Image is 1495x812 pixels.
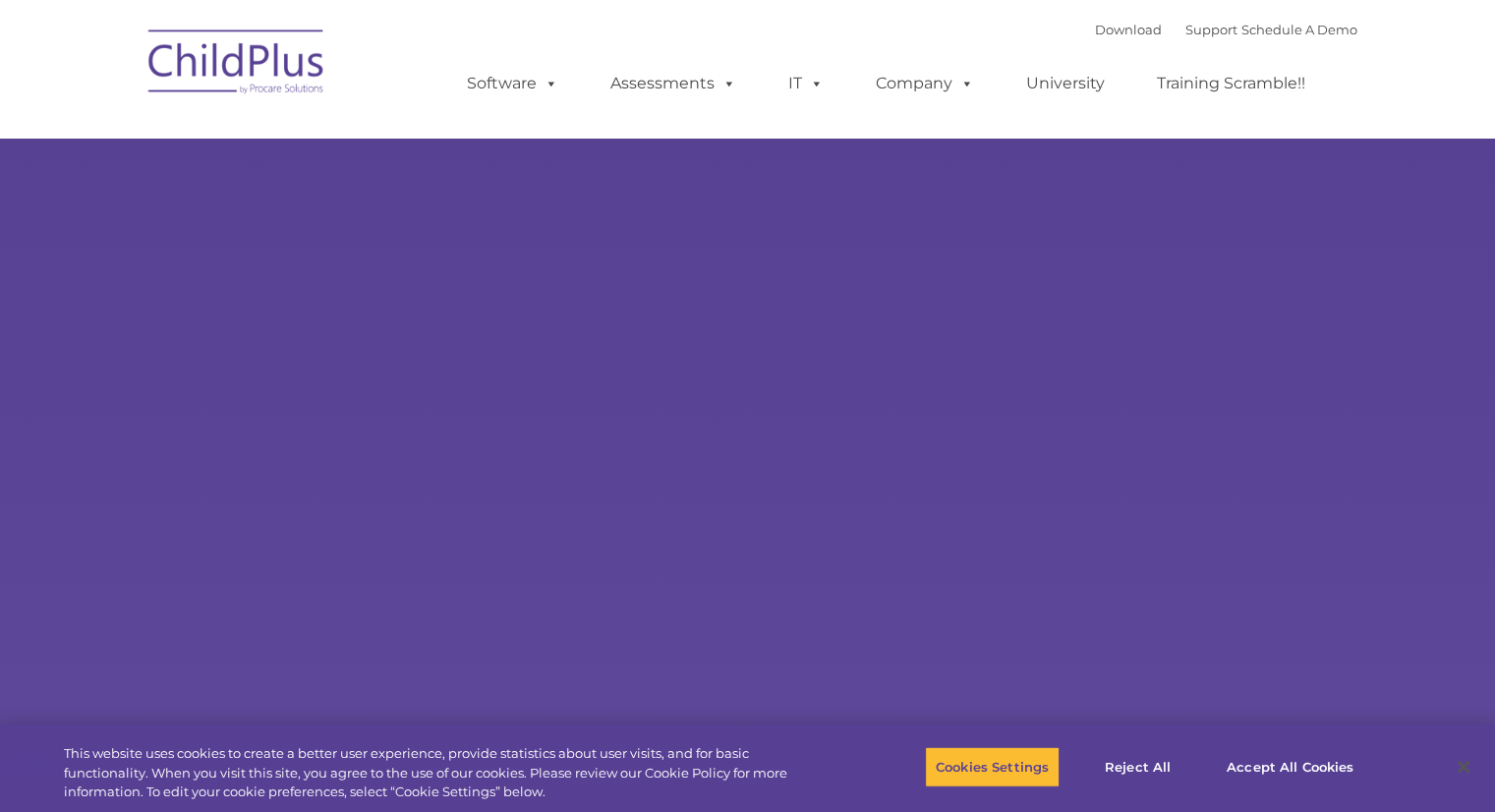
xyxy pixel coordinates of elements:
a: Software [447,64,578,103]
div: This website uses cookies to create a better user experience, provide statistics about user visit... [64,744,823,802]
a: University [1006,64,1124,103]
button: Reject All [1076,746,1199,787]
a: Schedule A Demo [1241,22,1357,37]
a: IT [769,64,843,103]
a: Company [856,64,994,103]
button: Cookies Settings [925,746,1060,787]
a: Training Scramble!! [1137,64,1325,103]
button: Close [1442,745,1485,788]
button: Accept All Cookies [1216,746,1364,787]
a: Download [1095,22,1162,37]
font: | [1095,22,1357,37]
a: Support [1185,22,1237,37]
a: Assessments [591,64,756,103]
img: ChildPlus by Procare Solutions [139,16,335,114]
